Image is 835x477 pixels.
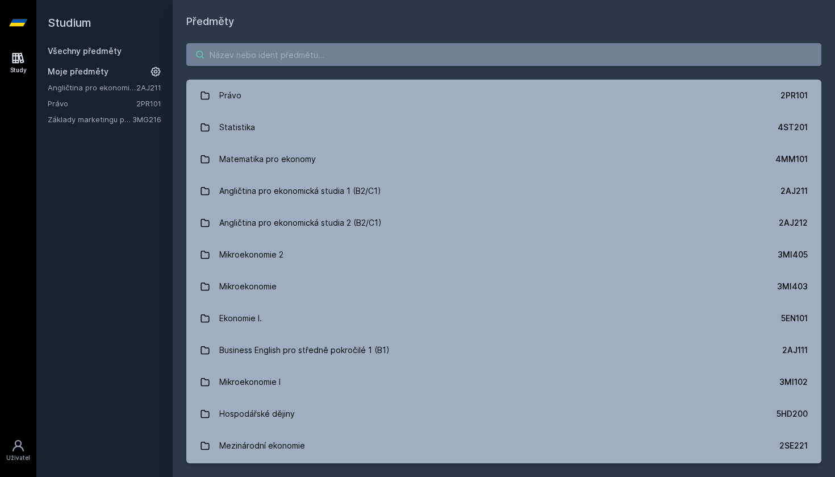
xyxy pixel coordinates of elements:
div: Mezinárodní ekonomie [219,434,305,457]
div: 4MM101 [775,154,808,165]
div: Statistika [219,116,255,139]
a: Ekonomie I. 5EN101 [186,302,821,334]
a: 2PR101 [136,99,161,108]
div: Mikroekonomie 2 [219,243,283,266]
input: Název nebo ident předmětu… [186,43,821,66]
div: Study [10,66,27,74]
div: 4ST201 [778,122,808,133]
div: Mikroekonomie [219,275,277,298]
div: Právo [219,84,241,107]
div: 2PR101 [780,90,808,101]
div: 2SE221 [779,440,808,451]
a: Mikroekonomie I 3MI102 [186,366,821,398]
div: Hospodářské dějiny [219,403,295,425]
div: Matematika pro ekonomy [219,148,316,171]
a: Angličtina pro ekonomická studia 1 (B2/C1) [48,82,136,93]
a: Hospodářské dějiny 5HD200 [186,398,821,430]
a: Mezinárodní ekonomie 2SE221 [186,430,821,462]
div: 3MI102 [779,376,808,388]
a: Základy marketingu pro informatiky a statistiky [48,114,132,125]
div: Uživatel [6,454,30,462]
div: 3MI405 [778,249,808,260]
a: 2AJ211 [136,83,161,92]
div: 5EN101 [781,313,808,324]
div: 2AJ212 [779,217,808,229]
a: Právo [48,98,136,109]
div: 2AJ211 [780,185,808,197]
div: Mikroekonomie I [219,371,281,393]
div: Business English pro středně pokročilé 1 (B1) [219,339,390,362]
div: Angličtina pro ekonomická studia 1 (B2/C1) [219,180,381,202]
a: Study [2,45,34,80]
a: Právo 2PR101 [186,80,821,111]
span: Moje předměty [48,66,108,77]
a: Mikroekonomie 2 3MI405 [186,239,821,271]
h1: Předměty [186,14,821,30]
a: 3MG216 [132,115,161,124]
a: Angličtina pro ekonomická studia 2 (B2/C1) 2AJ212 [186,207,821,239]
div: Ekonomie I. [219,307,262,330]
div: 2AJ111 [782,345,808,356]
div: 5HD200 [776,408,808,420]
a: Business English pro středně pokročilé 1 (B1) 2AJ111 [186,334,821,366]
a: Uživatel [2,433,34,468]
a: Všechny předměty [48,46,122,56]
div: Angličtina pro ekonomická studia 2 (B2/C1) [219,211,382,234]
a: Matematika pro ekonomy 4MM101 [186,143,821,175]
a: Statistika 4ST201 [186,111,821,143]
div: 3MI403 [777,281,808,292]
a: Angličtina pro ekonomická studia 1 (B2/C1) 2AJ211 [186,175,821,207]
a: Mikroekonomie 3MI403 [186,271,821,302]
